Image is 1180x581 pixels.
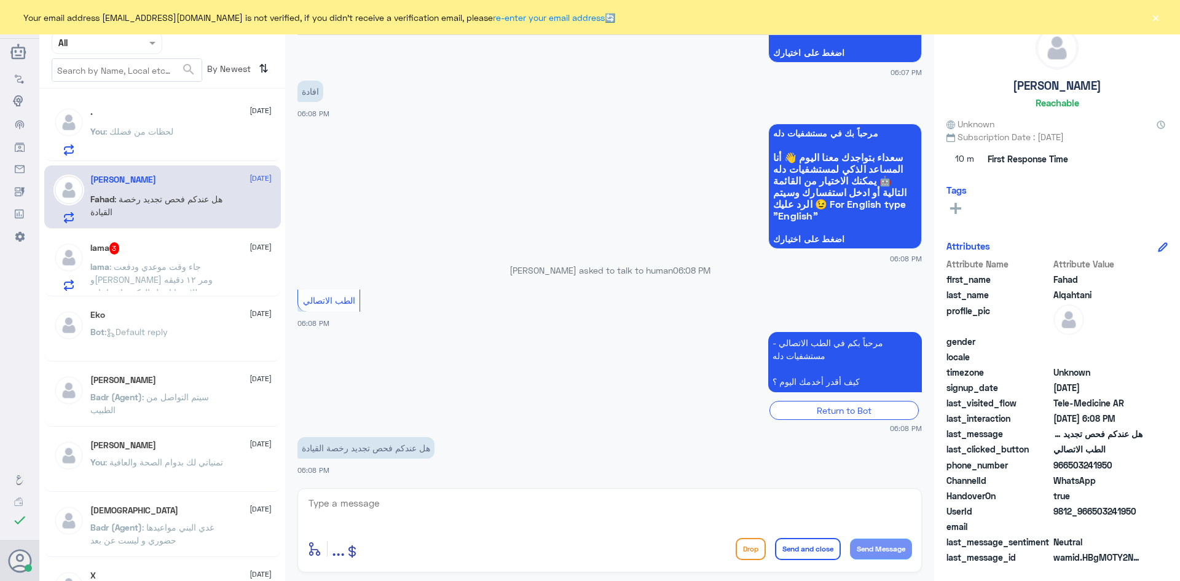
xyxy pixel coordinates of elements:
span: ChannelId [946,474,1051,487]
img: defaultAdmin.png [53,375,84,406]
span: email [946,520,1051,533]
span: 2025-08-11T15:07:57.813Z [1053,381,1143,394]
h6: Tags [946,184,967,196]
img: defaultAdmin.png [53,505,84,536]
h5: Fahad Alqahtani [90,175,156,185]
span: : لحظات من فضلك [105,126,173,136]
span: [DATE] [250,105,272,116]
span: last_interaction [946,412,1051,425]
span: 06:08 PM [297,109,329,117]
span: هل عندكم فحص تجديد رخصة القيادة [1053,427,1143,440]
span: [DATE] [250,438,272,449]
span: Bot [90,326,104,337]
span: [DATE] [250,173,272,184]
span: 966503241950 [1053,459,1143,472]
span: null [1053,520,1143,533]
span: last_clicked_button [946,443,1051,456]
span: سعداء بتواجدك معنا اليوم 👋 أنا المساعد الذكي لمستشفيات دله 🤖 يمكنك الاختيار من القائمة التالية أو... [773,151,917,221]
h5: lama [90,242,120,255]
p: 11/8/2025, 6:08 PM [297,437,435,459]
span: first_name [946,273,1051,286]
button: ... [332,535,345,563]
span: HandoverOn [946,489,1051,502]
span: : سيتم التواصل من الطبيب [90,392,209,415]
span: 2025-08-11T15:08:28.207Z [1053,412,1143,425]
span: You [90,457,105,467]
span: : هل عندكم فحص تجديد رخصة القيادة [90,194,222,217]
img: defaultAdmin.png [53,107,84,138]
p: 11/8/2025, 6:08 PM [297,81,323,102]
span: By Newest [202,58,254,83]
span: Alqahtani [1053,288,1143,301]
span: profile_pic [946,304,1051,333]
span: You [90,126,105,136]
span: last_name [946,288,1051,301]
span: 10 m [946,148,983,170]
span: [DATE] [250,308,272,319]
h5: Eko [90,310,105,320]
button: Send Message [850,539,912,559]
span: Badr (Agent) [90,392,142,402]
span: [DATE] [250,504,272,515]
span: last_visited_flow [946,397,1051,409]
img: defaultAdmin.png [1036,27,1078,69]
img: defaultAdmin.png [53,175,84,205]
span: last_message [946,427,1051,440]
img: defaultAdmin.png [53,440,84,471]
span: phone_number [946,459,1051,472]
span: Fahad [90,194,114,204]
span: Attribute Value [1053,258,1143,271]
button: × [1149,11,1162,23]
span: search [181,62,196,77]
span: [DATE] [250,373,272,384]
span: signup_date [946,381,1051,394]
span: 06:08 PM [297,466,329,474]
span: 3 [109,242,120,255]
span: Tele-Medicine AR [1053,397,1143,409]
h6: Reachable [1036,97,1079,108]
h5: . [90,107,93,117]
button: Drop [736,538,766,560]
input: Search by Name, Local etc… [52,59,202,81]
span: : Default reply [104,326,168,337]
i: check [12,513,27,528]
span: Your email address [EMAIL_ADDRESS][DOMAIN_NAME] is not verified, if you didn't receive a verifica... [23,11,615,24]
span: Unknown [1053,366,1143,379]
span: 06:08 PM [297,319,329,327]
h5: سبحان الله [90,505,178,516]
h5: [PERSON_NAME] [1013,79,1101,93]
span: Unknown [946,117,994,130]
span: 06:08 PM [673,265,710,275]
h5: Anas [90,375,156,385]
span: wamid.HBgMOTY2NTAzMjQxOTUwFQIAEhgUM0FFQTUxOUUzRjUwNzc3MzY0MjQA [1053,551,1143,564]
span: Attribute Name [946,258,1051,271]
span: timezone [946,366,1051,379]
h5: X [90,571,96,581]
span: Badr (Agent) [90,522,142,532]
img: defaultAdmin.png [1053,304,1084,335]
span: Subscription Date : [DATE] [946,130,1168,143]
span: : غدي البني مواعيدها حضوري و ليست عن بعد [90,522,214,545]
p: [PERSON_NAME] asked to talk to human [297,264,922,277]
span: gender [946,335,1051,348]
span: مرحباً بك في مستشفيات دله [773,128,917,138]
h5: Mohammed ALRASHED [90,440,156,451]
button: Send and close [775,538,841,560]
span: last_message_id [946,551,1051,564]
span: null [1053,350,1143,363]
span: true [1053,489,1143,502]
span: 06:08 PM [890,253,922,264]
span: Fahad [1053,273,1143,286]
span: [DATE] [250,569,272,580]
span: : جاء وقت موعدي ودفعت و[PERSON_NAME] ومر ١٢ دقيقه وللان ما اتصل الدكتور او ماجات المكالمه في التطبيق [90,261,213,310]
button: search [181,60,196,80]
span: الطب الاتصالي [303,295,355,306]
span: First Response Time [988,152,1068,165]
span: ... [332,537,345,559]
span: [DATE] [250,242,272,253]
span: null [1053,335,1143,348]
span: 06:08 PM [890,423,922,433]
button: Avatar [8,549,31,572]
i: ⇅ [259,58,269,79]
p: 11/8/2025, 6:08 PM [768,332,922,392]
